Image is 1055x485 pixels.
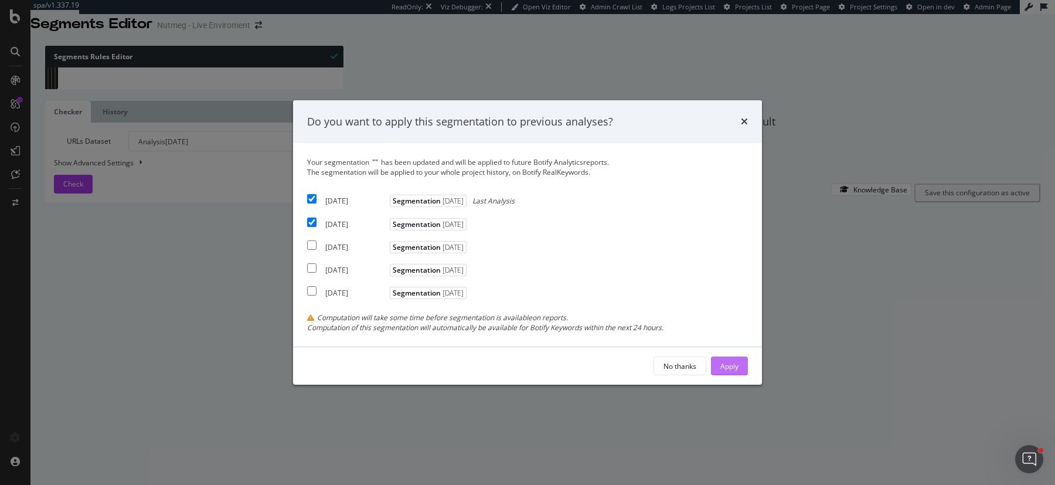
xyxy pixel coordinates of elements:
iframe: Intercom live chat [1015,445,1043,473]
span: [DATE] [441,196,464,206]
span: [DATE] [441,219,464,229]
span: [DATE] [441,242,464,252]
span: Last Analysis [472,196,515,206]
button: Apply [711,357,748,375]
span: Segmentation [390,264,467,276]
div: Do you want to apply this segmentation to previous analyses? [307,114,613,130]
div: Apply [720,361,738,371]
div: times [741,114,748,130]
span: Segmentation [390,241,467,253]
div: [DATE] [325,265,387,275]
div: The segmentation will be applied to your whole project history, on Botify RealKeywords. [307,167,748,177]
span: [DATE] [441,265,464,275]
span: Segmentation [390,218,467,230]
div: [DATE] [325,288,387,298]
span: Segmentation [390,195,467,208]
div: Computation of this segmentation will automatically be available for Botify Keywords within the n... [307,323,748,333]
div: [DATE] [325,219,387,229]
div: [DATE] [325,196,387,206]
span: Segmentation [390,287,467,299]
div: No thanks [663,361,696,371]
div: Your segmentation has been updated and will be applied to future Botify Analytics reports. [307,157,748,177]
span: [DATE] [441,288,464,298]
span: Computation will take some time before segmentation is available on reports. [317,313,568,323]
span: " " [372,157,378,167]
div: modal [293,100,762,385]
div: [DATE] [325,242,387,252]
button: No thanks [654,357,706,375]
